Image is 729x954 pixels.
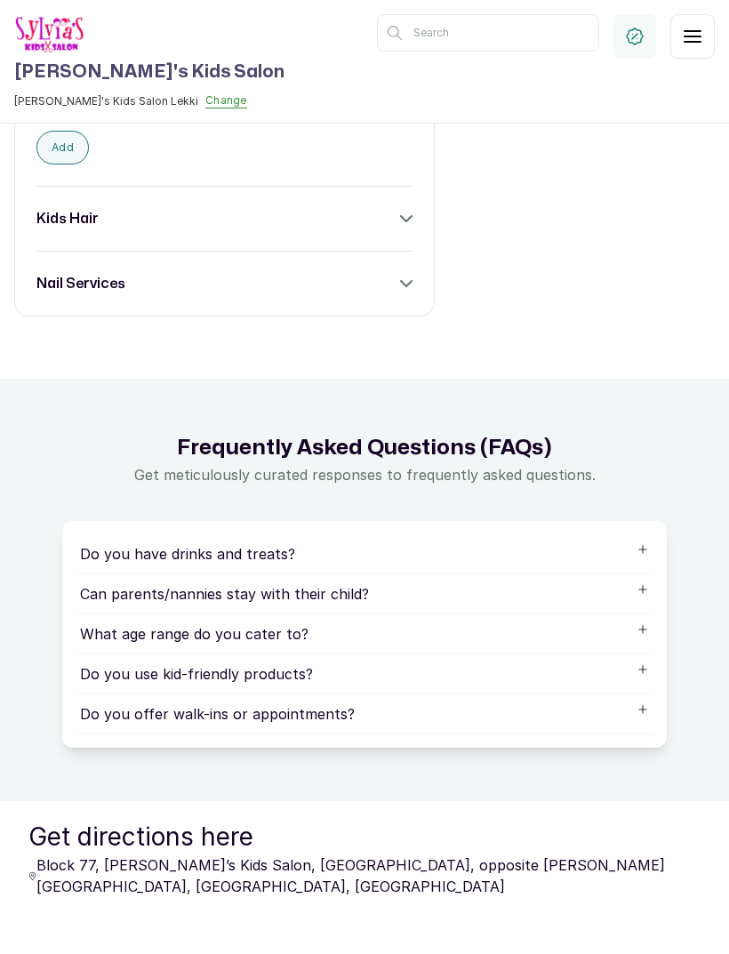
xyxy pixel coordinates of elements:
[36,273,125,294] h3: nail services
[205,93,247,108] button: Change
[134,464,596,485] p: Get meticulously curated responses to frequently asked questions.
[177,432,552,464] h2: Frequently Asked Questions (FAQs)
[80,703,592,725] p: Do you offer walk-ins or appointments?
[28,854,701,897] p: Block 77, [PERSON_NAME]’s Kids Salon, [GEOGRAPHIC_DATA], opposite [PERSON_NAME][GEOGRAPHIC_DATA],...
[28,819,701,854] p: Get directions here
[36,208,99,229] h3: kids hair
[14,94,198,108] span: [PERSON_NAME]'s Kids Salon Lekki
[14,58,284,86] h1: [PERSON_NAME]'s Kids Salon
[36,131,89,164] button: Add
[14,93,284,108] button: [PERSON_NAME]'s Kids Salon LekkiChange
[80,583,592,605] p: Can parents/nannies stay with their child?
[377,14,599,52] input: Search
[80,543,592,565] p: Do you have drinks and treats?
[80,663,592,685] p: Do you use kid-friendly products?
[14,14,85,54] img: business logo
[80,623,592,645] p: What age range do you cater to?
